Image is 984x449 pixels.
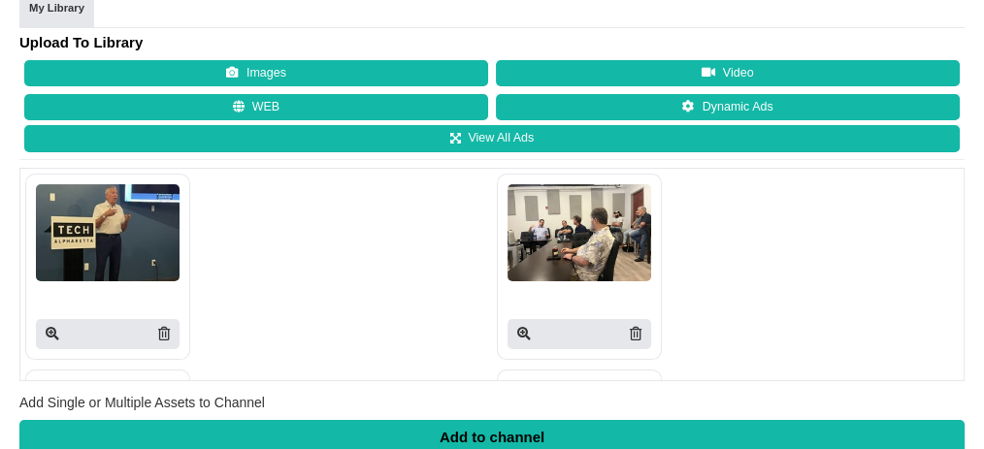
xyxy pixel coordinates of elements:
[36,184,180,281] img: P250x250 image processing20250825 996236 11s9gg8
[496,60,960,87] button: Video
[24,94,488,121] button: WEB
[19,33,965,52] h4: Upload To Library
[24,60,488,87] button: Images
[19,395,265,410] span: Add Single or Multiple Assets to Channel
[652,240,984,449] iframe: Chat Widget
[496,94,960,121] a: Dynamic Ads
[508,184,651,281] img: P250x250 image processing20250825 996236 1h14sf0
[24,125,960,152] a: View All Ads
